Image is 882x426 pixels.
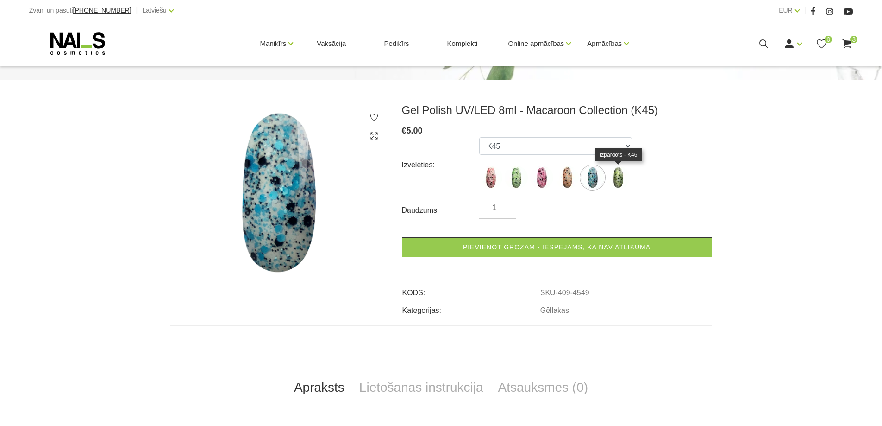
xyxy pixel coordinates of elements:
img: ... [607,166,630,189]
a: [PHONE_NUMBER] [73,7,131,14]
a: Apmācības [587,25,622,62]
label: Nav atlikumā [581,166,604,189]
a: Komplekti [440,21,485,66]
img: ... [556,166,579,189]
img: ... [479,166,502,189]
span: [PHONE_NUMBER] [73,6,131,14]
h3: Gel Polish UV/LED 8ml - Macaroon Collection (K45) [402,103,712,117]
span: € [402,126,407,135]
span: 5.00 [407,126,423,135]
a: Vaksācija [309,21,353,66]
img: ... [581,166,604,189]
div: Daudzums: [402,203,480,218]
a: Atsauksmes (0) [491,372,596,403]
div: Zvani un pasūti [29,5,131,16]
label: Nav atlikumā [607,166,630,189]
a: 3 [841,38,853,50]
td: KODS: [402,281,540,299]
a: Manikīrs [260,25,287,62]
span: | [136,5,138,16]
a: Latviešu [143,5,167,16]
span: 3 [850,36,857,43]
label: Nav atlikumā [530,166,553,189]
img: ... [505,166,528,189]
img: ... [530,166,553,189]
a: Apraksts [287,372,352,403]
a: SKU-409-4549 [540,289,589,297]
span: | [804,5,806,16]
a: Online apmācības [508,25,564,62]
img: Gel Polish UV/LED 8ml - Macaroon Collection [170,103,388,282]
span: 0 [825,36,832,43]
a: Lietošanas instrukcija [352,372,491,403]
label: Nav atlikumā [479,166,502,189]
a: Pedikīrs [376,21,416,66]
label: Nav atlikumā [556,166,579,189]
a: EUR [779,5,793,16]
a: Gēllakas [540,306,569,315]
a: 0 [816,38,827,50]
td: Kategorijas: [402,299,540,316]
a: Pievienot grozam [402,237,712,257]
div: Izvēlēties: [402,158,480,172]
